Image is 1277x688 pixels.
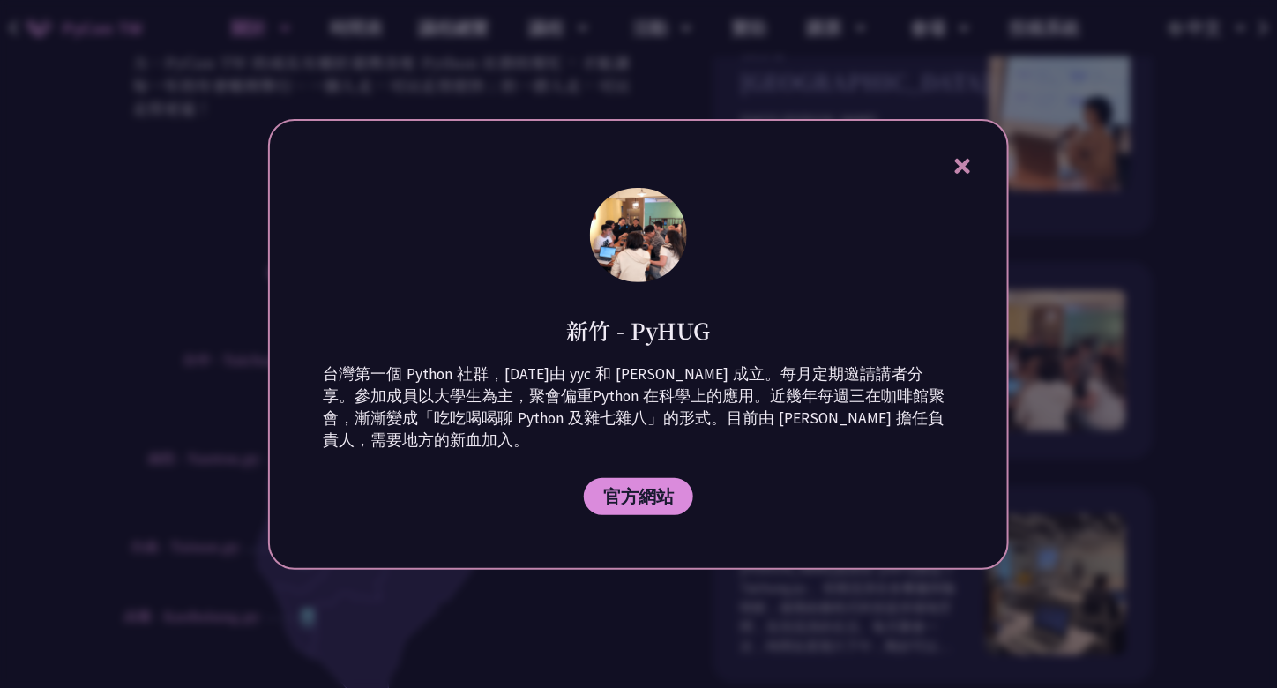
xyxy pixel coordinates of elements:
[323,363,954,452] p: 台灣第一個 Python 社群，[DATE]由 yyc 和 [PERSON_NAME] 成立。每月定期邀請講者分享。參加成員以大學生為主，聚會偏重Python 在科學上的應用。近幾年每週三在咖啡...
[603,485,674,507] span: 官方網站
[590,188,687,282] img: photo
[584,478,693,515] a: 官方網站
[567,315,711,346] h1: 新竹 - PyHUG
